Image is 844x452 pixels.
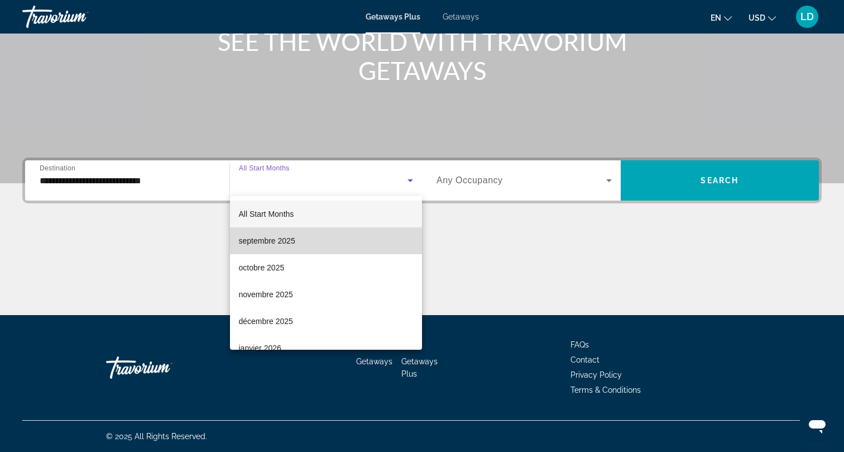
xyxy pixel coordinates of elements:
iframe: Bouton de lancement de la fenêtre de messagerie [799,407,835,443]
span: All Start Months [239,210,294,218]
span: janvier 2026 [239,341,281,355]
span: décembre 2025 [239,315,293,328]
span: novembre 2025 [239,288,293,301]
span: septembre 2025 [239,234,295,248]
span: octobre 2025 [239,261,285,274]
